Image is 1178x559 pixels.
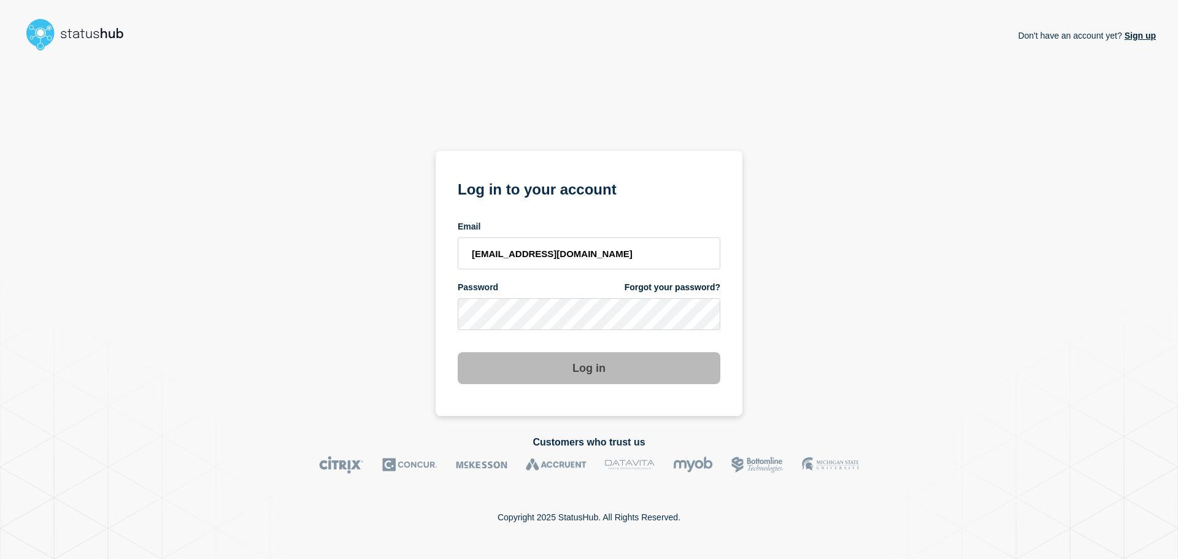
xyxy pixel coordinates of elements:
p: Copyright 2025 StatusHub. All Rights Reserved. [498,512,680,522]
img: Accruent logo [526,456,587,474]
h2: Customers who trust us [22,437,1156,448]
img: Concur logo [382,456,437,474]
img: StatusHub logo [22,15,139,54]
span: Password [458,282,498,293]
img: Bottomline logo [731,456,783,474]
button: Log in [458,352,720,384]
img: McKesson logo [456,456,507,474]
img: DataVita logo [605,456,655,474]
img: Citrix logo [319,456,364,474]
a: Sign up [1122,31,1156,40]
p: Don't have an account yet? [1018,21,1156,50]
a: Forgot your password? [625,282,720,293]
input: email input [458,237,720,269]
img: MSU logo [802,456,859,474]
input: password input [458,298,720,330]
span: Email [458,221,480,233]
img: myob logo [673,456,713,474]
h1: Log in to your account [458,177,720,199]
